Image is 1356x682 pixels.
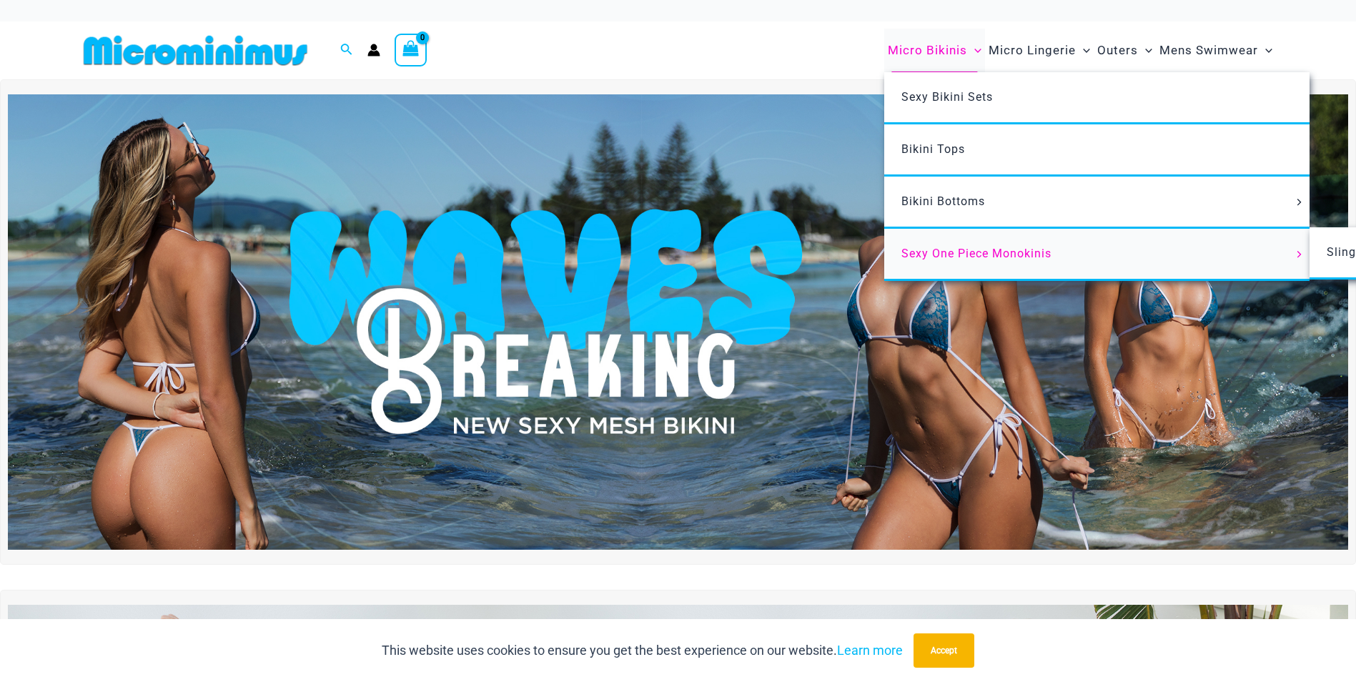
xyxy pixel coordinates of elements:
[1156,29,1276,72] a: Mens SwimwearMenu ToggleMenu Toggle
[884,124,1310,177] a: Bikini Tops
[837,643,903,658] a: Learn more
[395,34,427,66] a: View Shopping Cart, empty
[1291,199,1307,206] span: Menu Toggle
[884,72,1310,124] a: Sexy Bikini Sets
[914,633,974,668] button: Accept
[367,44,380,56] a: Account icon link
[901,90,993,104] span: Sexy Bikini Sets
[882,26,1279,74] nav: Site Navigation
[8,94,1348,550] img: Waves Breaking Ocean Bikini Pack
[884,177,1310,229] a: Bikini BottomsMenu ToggleMenu Toggle
[1094,29,1156,72] a: OutersMenu ToggleMenu Toggle
[1291,251,1307,258] span: Menu Toggle
[967,32,981,69] span: Menu Toggle
[382,640,903,661] p: This website uses cookies to ensure you get the best experience on our website.
[901,194,985,208] span: Bikini Bottoms
[901,142,965,156] span: Bikini Tops
[1097,32,1138,69] span: Outers
[1258,32,1272,69] span: Menu Toggle
[888,32,967,69] span: Micro Bikinis
[989,32,1076,69] span: Micro Lingerie
[340,41,353,59] a: Search icon link
[1076,32,1090,69] span: Menu Toggle
[985,29,1094,72] a: Micro LingerieMenu ToggleMenu Toggle
[901,247,1051,260] span: Sexy One Piece Monokinis
[1138,32,1152,69] span: Menu Toggle
[78,34,313,66] img: MM SHOP LOGO FLAT
[1159,32,1258,69] span: Mens Swimwear
[884,229,1310,281] a: Sexy One Piece MonokinisMenu ToggleMenu Toggle
[884,29,985,72] a: Micro BikinisMenu ToggleMenu Toggle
